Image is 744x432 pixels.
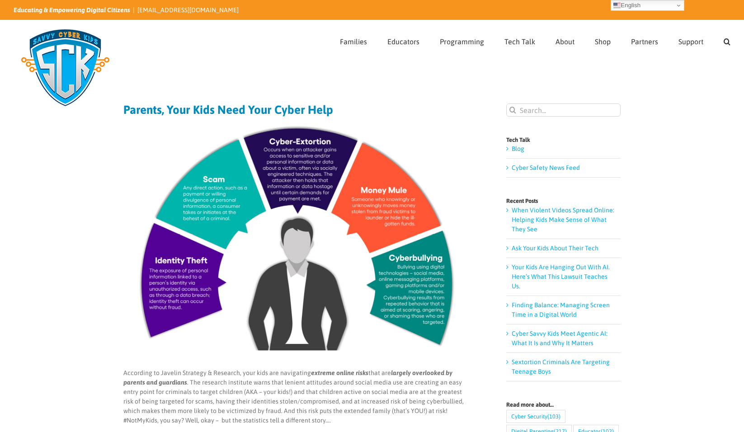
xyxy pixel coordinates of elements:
span: About [556,38,574,45]
h4: Read more about… [506,402,621,408]
a: Ask Your Kids About Their Tech [512,244,598,252]
a: Programming [440,20,484,60]
a: Cyber Safety News Feed [512,164,580,171]
a: Cyber Savvy Kids Meet Agentic AI: What It Is and Why It Matters [512,330,607,347]
span: Educators [387,38,419,45]
span: Tech Talk [504,38,535,45]
a: Educators [387,20,419,60]
img: en [613,2,621,9]
em: extreme online risks [311,369,368,376]
span: Programming [440,38,484,45]
a: Finding Balance: Managing Screen Time in a Digital World [512,301,610,318]
nav: Main Menu [340,20,730,60]
a: Tech Talk [504,20,535,60]
input: Search [506,103,519,117]
h4: Recent Posts [506,198,621,204]
a: Shop [595,20,611,60]
h4: Tech Talk [506,137,621,143]
img: Savvy Cyber Kids Logo [14,23,117,113]
a: Your Kids Are Hanging Out With AI. Here’s What This Lawsuit Teaches Us. [512,263,610,290]
span: Shop [595,38,611,45]
span: (103) [547,410,560,423]
a: Partners [631,20,658,60]
a: About [556,20,574,60]
a: Blog [512,145,524,152]
a: [EMAIL_ADDRESS][DOMAIN_NAME] [137,6,239,14]
a: When Violent Videos Spread Online: Helping Kids Make Sense of What They See [512,207,614,233]
a: Families [340,20,367,60]
em: largely overlooked by parents and guardians [123,369,452,386]
a: Support [678,20,703,60]
span: Support [678,38,703,45]
a: Search [724,20,730,60]
span: Partners [631,38,658,45]
a: Cyber Security (103 items) [506,410,565,423]
span: Families [340,38,367,45]
a: Sextortion Criminals Are Targeting Teenage Boys [512,358,610,375]
i: Educating & Empowering Digital Citizens [14,6,130,14]
h1: Parents, Your Kids Need Your Cyber Help [123,103,470,116]
p: According to Javelin Strategy & Research, your kids are navigating that are . The research instit... [123,368,470,425]
input: Search... [506,103,621,117]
